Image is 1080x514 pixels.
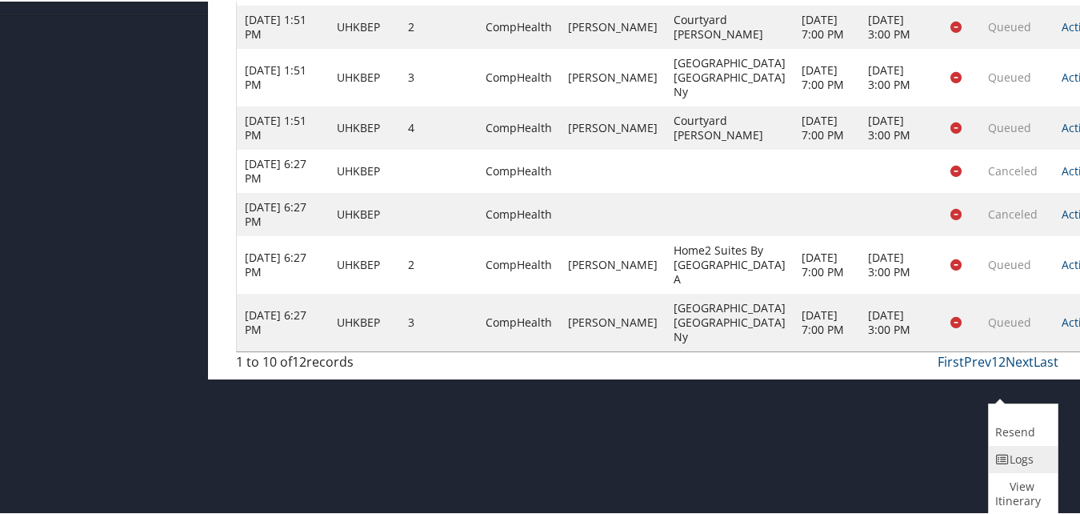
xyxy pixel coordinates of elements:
[1006,351,1034,369] a: Next
[237,148,329,191] td: [DATE] 6:27 PM
[400,235,478,292] td: 2
[1034,351,1058,369] a: Last
[988,118,1031,134] span: Queued
[329,235,400,292] td: UHKBEP
[292,351,306,369] span: 12
[666,47,794,105] td: [GEOGRAPHIC_DATA] [GEOGRAPHIC_DATA] Ny
[964,351,991,369] a: Prev
[329,191,400,235] td: UHKBEP
[237,191,329,235] td: [DATE] 6:27 PM
[237,235,329,292] td: [DATE] 6:27 PM
[329,105,400,148] td: UHKBEP
[666,292,794,350] td: [GEOGRAPHIC_DATA] [GEOGRAPHIC_DATA] Ny
[237,47,329,105] td: [DATE] 1:51 PM
[991,351,998,369] a: 1
[478,235,560,292] td: CompHealth
[478,105,560,148] td: CompHealth
[860,4,926,47] td: [DATE] 3:00 PM
[666,105,794,148] td: Courtyard [PERSON_NAME]
[666,235,794,292] td: Home2 Suites By [GEOGRAPHIC_DATA] A
[400,47,478,105] td: 3
[794,292,860,350] td: [DATE] 7:00 PM
[988,68,1031,83] span: Queued
[478,4,560,47] td: CompHealth
[860,235,926,292] td: [DATE] 3:00 PM
[794,105,860,148] td: [DATE] 7:00 PM
[237,105,329,148] td: [DATE] 1:51 PM
[988,313,1031,328] span: Queued
[988,205,1038,220] span: Canceled
[560,292,666,350] td: [PERSON_NAME]
[560,235,666,292] td: [PERSON_NAME]
[794,235,860,292] td: [DATE] 7:00 PM
[400,4,478,47] td: 2
[998,351,1006,369] a: 2
[860,105,926,148] td: [DATE] 3:00 PM
[478,148,560,191] td: CompHealth
[329,148,400,191] td: UHKBEP
[989,403,1054,444] a: Resend
[938,351,964,369] a: First
[860,292,926,350] td: [DATE] 3:00 PM
[400,105,478,148] td: 4
[988,255,1031,271] span: Queued
[329,47,400,105] td: UHKBEP
[560,105,666,148] td: [PERSON_NAME]
[988,18,1031,33] span: Queued
[237,292,329,350] td: [DATE] 6:27 PM
[329,4,400,47] td: UHKBEP
[478,292,560,350] td: CompHealth
[989,472,1054,513] a: View Itinerary
[666,4,794,47] td: Courtyard [PERSON_NAME]
[478,191,560,235] td: CompHealth
[400,292,478,350] td: 3
[237,4,329,47] td: [DATE] 1:51 PM
[794,47,860,105] td: [DATE] 7:00 PM
[478,47,560,105] td: CompHealth
[989,444,1054,472] a: Logs
[236,351,424,378] div: 1 to 10 of records
[794,4,860,47] td: [DATE] 7:00 PM
[560,47,666,105] td: [PERSON_NAME]
[860,47,926,105] td: [DATE] 3:00 PM
[560,4,666,47] td: [PERSON_NAME]
[329,292,400,350] td: UHKBEP
[988,162,1038,177] span: Canceled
